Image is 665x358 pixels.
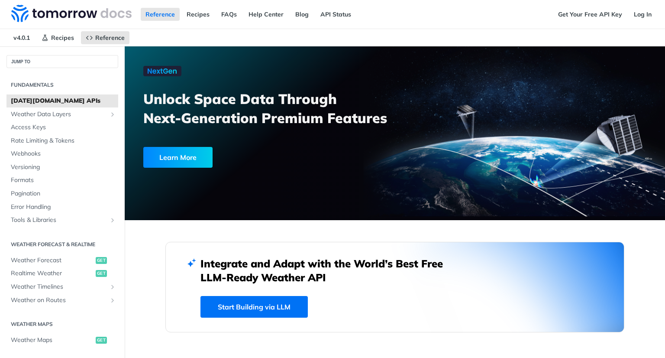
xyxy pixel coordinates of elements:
span: get [96,257,107,264]
a: Recipes [182,8,214,21]
span: get [96,270,107,277]
span: get [96,337,107,344]
span: [DATE][DOMAIN_NAME] APIs [11,97,116,105]
a: Recipes [37,31,79,44]
a: Get Your Free API Key [553,8,627,21]
a: Start Building via LLM [200,296,308,318]
a: Formats [6,174,118,187]
img: Tomorrow.io Weather API Docs [11,5,132,22]
span: Tools & Libraries [11,216,107,225]
span: Error Handling [11,203,116,212]
a: [DATE][DOMAIN_NAME] APIs [6,94,118,107]
a: Weather Data LayersShow subpages for Weather Data Layers [6,108,118,121]
h2: Fundamentals [6,81,118,89]
a: Weather TimelinesShow subpages for Weather Timelines [6,280,118,293]
button: Show subpages for Weather Data Layers [109,111,116,118]
span: Weather Maps [11,336,94,345]
div: Learn More [143,147,213,168]
a: Tools & LibrariesShow subpages for Tools & Libraries [6,214,118,227]
span: Weather Forecast [11,256,94,265]
h2: Weather Maps [6,320,118,328]
span: Formats [11,176,116,185]
a: Realtime Weatherget [6,267,118,280]
span: Weather Timelines [11,283,107,291]
img: NextGen [143,66,181,76]
span: Access Keys [11,123,116,132]
button: Show subpages for Tools & Libraries [109,217,116,224]
button: Show subpages for Weather Timelines [109,283,116,290]
a: Learn More [143,147,352,168]
span: Weather on Routes [11,296,107,305]
a: API Status [316,8,356,21]
h2: Integrate and Adapt with the World’s Best Free LLM-Ready Weather API [200,257,456,284]
h2: Weather Forecast & realtime [6,241,118,248]
a: Blog [291,8,313,21]
a: Access Keys [6,121,118,134]
button: Show subpages for Weather on Routes [109,297,116,304]
a: Reference [81,31,129,44]
span: Realtime Weather [11,269,94,278]
a: Weather on RoutesShow subpages for Weather on Routes [6,294,118,307]
span: Pagination [11,189,116,198]
span: Weather Data Layers [11,110,107,119]
button: JUMP TO [6,55,118,68]
span: Reference [95,34,125,42]
a: FAQs [216,8,242,21]
h3: Unlock Space Data Through Next-Generation Premium Features [143,89,404,127]
a: Pagination [6,187,118,200]
a: Rate Limiting & Tokens [6,134,118,147]
a: Error Handling [6,201,118,214]
span: Webhooks [11,150,116,158]
span: Recipes [51,34,74,42]
a: Weather Forecastget [6,254,118,267]
a: Webhooks [6,147,118,160]
a: Reference [141,8,180,21]
a: Log In [629,8,656,21]
a: Help Center [244,8,288,21]
span: Rate Limiting & Tokens [11,137,116,145]
a: Versioning [6,161,118,174]
span: Versioning [11,163,116,172]
a: Weather Mapsget [6,334,118,347]
span: v4.0.1 [9,31,35,44]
